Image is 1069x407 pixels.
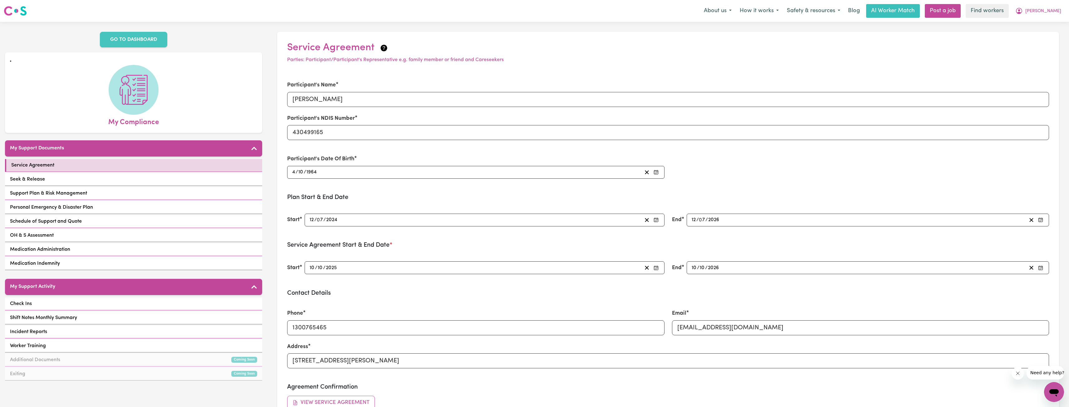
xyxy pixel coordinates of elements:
[326,264,337,272] input: ----
[10,284,55,290] h5: My Support Activity
[5,257,262,270] a: Medication Indemnity
[287,289,1049,297] h3: Contact Details
[700,4,736,17] button: About us
[966,4,1009,18] a: Find workers
[1044,382,1064,402] iframe: Button to launch messaging window
[4,4,27,18] a: Careseekers logo
[287,56,1049,64] p: Parties: Participant/Participant's Representative e.g. family member or friend and Careseekers
[5,340,262,352] a: Worker Training
[231,371,257,377] small: Coming Soon
[705,265,708,271] span: /
[317,217,320,222] span: 0
[10,314,77,322] span: Shift Notes Monthly Summary
[287,309,303,317] label: Phone
[705,217,708,223] span: /
[672,309,686,317] label: Email
[323,265,326,271] span: /
[287,155,354,163] label: Participant's Date Of Birth
[699,264,705,272] input: --
[11,162,54,169] span: Service Agreement
[5,187,262,200] a: Support Plan & Risk Management
[10,65,257,128] a: My Compliance
[1027,366,1064,380] iframe: Message from company
[287,383,1049,391] h3: Agreement Confirmation
[317,264,323,272] input: --
[708,216,720,224] input: ----
[1025,8,1061,15] span: [PERSON_NAME]
[5,279,262,295] button: My Support Activity
[287,81,336,89] label: Participant's Name
[108,115,159,128] span: My Compliance
[10,356,60,364] span: Additional Documents
[100,32,167,47] a: GO TO DASHBOARD
[5,229,262,242] a: OH & S Assessment
[287,343,308,351] label: Address
[5,159,262,172] a: Service Agreement
[317,216,324,224] input: --
[292,168,296,177] input: --
[309,264,315,272] input: --
[309,216,314,224] input: --
[10,232,54,239] span: OH & S Assessment
[306,168,317,177] input: ----
[304,169,306,175] span: /
[287,114,355,123] label: Participant's NDIS Number
[287,42,1049,54] h2: Service Agreement
[866,4,920,18] a: AI Worker Match
[5,326,262,338] a: Incident Reports
[287,241,1049,249] h3: Service Agreement Start & End Date
[10,342,46,350] span: Worker Training
[10,246,70,253] span: Medication Administration
[231,357,257,363] small: Coming Soon
[672,264,682,272] label: End
[5,201,262,214] a: Personal Emergency & Disaster Plan
[326,216,338,224] input: ----
[925,4,961,18] a: Post a job
[287,264,300,272] label: Start
[10,218,82,225] span: Schedule of Support and Quote
[5,298,262,310] a: Check Ins
[4,5,27,17] img: Careseekers logo
[691,264,697,272] input: --
[10,260,60,267] span: Medication Indemnity
[314,217,317,223] span: /
[10,204,93,211] span: Personal Emergency & Disaster Plan
[10,190,87,197] span: Support Plan & Risk Management
[696,217,699,223] span: /
[844,4,864,18] a: Blog
[287,216,300,224] label: Start
[5,243,262,256] a: Medication Administration
[296,169,298,175] span: /
[5,312,262,324] a: Shift Notes Monthly Summary
[5,173,262,186] a: Seek & Release
[5,215,262,228] a: Schedule of Support and Quote
[1012,367,1024,380] iframe: Close message
[10,176,45,183] span: Seek & Release
[10,300,32,308] span: Check Ins
[298,168,304,177] input: --
[5,368,262,380] a: ExitingComing Soon
[1011,4,1065,17] button: My Account
[672,216,682,224] label: End
[708,264,719,272] input: ----
[10,145,64,151] h5: My Support Documents
[287,194,1049,201] h3: Plan Start & End Date
[697,265,699,271] span: /
[4,4,38,9] span: Need any help?
[783,4,844,17] button: Safety & resources
[10,370,25,378] span: Exiting
[736,4,783,17] button: How it works
[323,217,326,223] span: /
[5,354,262,366] a: Additional DocumentsComing Soon
[10,328,47,336] span: Incident Reports
[691,216,696,224] input: --
[5,140,262,157] button: My Support Documents
[699,216,705,224] input: --
[699,217,702,222] span: 0
[315,265,317,271] span: /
